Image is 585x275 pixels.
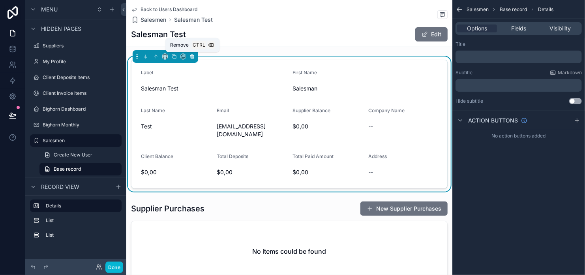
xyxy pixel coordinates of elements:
[192,41,206,49] span: Ctrl
[217,107,229,113] span: Email
[39,163,122,175] a: Base record
[30,71,122,84] a: Client Deposits Items
[43,43,120,49] label: Suppliers
[46,203,115,209] label: Details
[368,153,387,159] span: Address
[46,232,118,238] label: List
[511,24,526,32] span: Fields
[141,70,153,75] span: Label
[141,107,165,113] span: Last Name
[292,85,438,92] span: Salesman
[43,74,120,81] label: Client Deposits Items
[30,103,122,115] a: Bighorn Dashboard
[30,119,122,131] a: Bighorn Monthly
[141,6,197,13] span: Back to Users Dashboard
[41,183,79,191] span: Record view
[217,153,248,159] span: Total Deposits
[54,152,92,158] span: Create New User
[131,16,166,24] a: Salesmen
[456,98,483,104] label: Hide subtitle
[452,130,585,142] div: No action buttons added
[558,70,582,76] span: Markdown
[550,70,582,76] a: Markdown
[456,51,582,63] div: scrollable content
[41,6,58,13] span: Menu
[105,262,123,273] button: Done
[500,6,527,13] span: Base record
[141,16,166,24] span: Salesmen
[43,137,117,144] label: Salesmen
[368,107,405,113] span: Company Name
[43,122,120,128] label: Bighorn Monthly
[170,42,189,48] span: Remove
[456,79,582,92] div: scrollable content
[43,90,120,96] label: Client Invoice Items
[292,70,317,75] span: First Name
[415,27,448,41] button: Edit
[30,55,122,68] a: My Profile
[368,122,373,130] span: --
[292,168,362,176] span: $0,00
[43,106,120,112] label: Bighorn Dashboard
[46,217,118,224] label: List
[368,168,373,176] span: --
[141,122,210,130] span: Test
[131,6,197,13] a: Back to Users Dashboard
[41,25,81,33] span: Hidden pages
[292,122,362,130] span: $0,00
[468,117,518,124] span: Action buttons
[217,122,286,138] span: [EMAIL_ADDRESS][DOMAIN_NAME]
[30,40,122,52] a: Suppliers
[141,168,210,176] span: $0,00
[538,6,553,13] span: Details
[549,24,571,32] span: Visibility
[174,16,213,24] a: Salesman Test
[54,166,81,172] span: Base record
[141,85,286,92] span: Salesman Test
[217,168,286,176] span: $0,00
[456,41,465,47] label: Title
[25,196,126,249] div: scrollable content
[131,29,186,40] h1: Salesman Test
[292,107,330,113] span: Supplier Balance
[467,24,487,32] span: Options
[30,134,122,147] a: Salesmen
[39,149,122,161] a: Create New User
[456,70,472,76] label: Subtitle
[43,58,120,65] label: My Profile
[467,6,489,13] span: Salesmen
[141,153,173,159] span: Client Balance
[292,153,334,159] span: Total Paid Amount
[30,87,122,100] a: Client Invoice Items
